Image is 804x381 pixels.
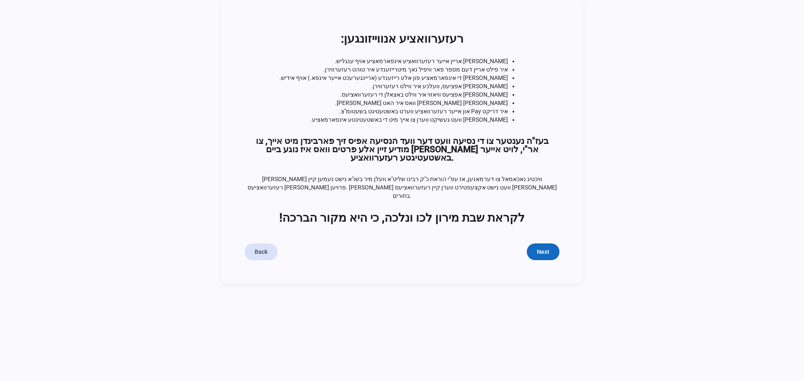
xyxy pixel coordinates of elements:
[245,243,278,260] button: Back
[279,107,508,115] li: איר דריקט Pay און אייער רעזערוואציע ווערט באשטעטיגט בשעטומ"צ.
[527,243,559,260] button: Next
[245,137,559,162] h2: בעז"ה נענטער צו די נסיעה וועט דער וועד הנסיעה אפיס זיך פארבינדן מיט אייך, צו מודיע זיין אלע פרטים...
[279,82,508,90] li: [PERSON_NAME] אפציעס, וועלכע איר ווילט רעזערווירן.
[245,175,559,200] p: [PERSON_NAME] וויכטיג נאכאמאל צו דערמאנען, אז עפ"י הוראת כ"ק רבינו שליט"א וועלן מיר בשו"א נישט נע...
[279,115,508,124] li: [PERSON_NAME] וועט געשיקט ווערן צו אייך מיט די באשטעטיגטע אינפארמאציע.
[279,214,525,222] h1: לקראת שבת מירון לכו ונלכה, כי היא מקור הברכה!
[279,57,508,65] li: [PERSON_NAME] אריין אייער רעזערוואציע אינפארמאציע אויף ענגליש.
[255,248,268,256] span: Back
[279,90,508,99] li: [PERSON_NAME] אפציעס וויאזוי איר ווילט באצאלן די רעזערוואציעס.
[341,35,464,43] h1: :רעזערוואציע אנווייזונגען
[279,74,508,82] li: [PERSON_NAME] די אינפארמאציע פון אלע רייזענדע (אריינגערעכט אייער אינפא.) אויף אידיש.
[537,248,549,256] span: Next
[279,65,508,74] li: איר פילט אריין דעם מספר פאר וויפיל נאך מיטרייזענדע איר טוהט רעזערווירן.
[279,99,508,107] li: [PERSON_NAME] [PERSON_NAME] וואס איר האט [PERSON_NAME].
